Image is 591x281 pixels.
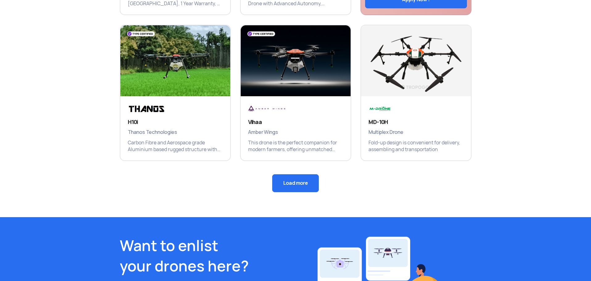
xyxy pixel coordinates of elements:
[248,104,286,114] img: Brand
[248,118,343,126] h3: Vihaa
[128,104,165,114] img: Brand
[360,25,472,161] a: Drone ImageBrandMD-10HMultiplex DroneFold-up design is convenient for delivery, assembling and tr...
[368,128,464,136] span: Multiplex Drone
[120,25,230,102] img: Drone Image
[120,236,291,276] h2: Want to enlist your drones here?
[128,139,223,153] p: Carbon Fibre and Aerospace grade Aluminium based rugged structure with 10 Litres capacity sprayin...
[272,174,319,192] button: Load more
[248,128,343,136] span: Amber Wings
[240,25,351,161] a: Drone ImageBrandVihaaAmber WingsThis drone is the perfect companion for modern farmers, offering ...
[128,118,223,126] h3: H10i
[128,128,223,136] span: Thanos Technologies
[241,25,351,102] img: Drone Image
[120,25,231,161] a: Drone ImageBrandH10iThanos TechnologiesCarbon Fibre and Aerospace grade Aluminium based rugged st...
[248,139,343,153] p: This drone is the perfect companion for modern farmers, offering unmatched efficiency and precisi...
[368,104,393,114] img: Brand
[368,118,464,126] h3: MD-10H
[361,25,471,102] img: Drone Image
[368,139,464,153] p: Fold-up design is convenient for delivery, assembling and transportation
